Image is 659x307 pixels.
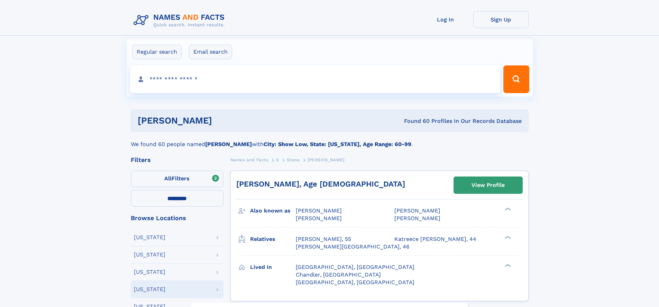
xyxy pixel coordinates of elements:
a: Names and Facts [230,155,268,164]
div: [US_STATE] [134,252,165,258]
div: ❯ [503,207,511,211]
h3: Relatives [250,233,296,245]
img: Logo Names and Facts [131,11,230,30]
span: [PERSON_NAME] [296,207,342,214]
div: ❯ [503,235,511,240]
a: [PERSON_NAME], 55 [296,235,351,243]
div: View Profile [472,177,505,193]
span: [GEOGRAPHIC_DATA], [GEOGRAPHIC_DATA] [296,279,414,286]
div: We found 60 people named with . [131,132,529,148]
a: [PERSON_NAME], Age [DEMOGRAPHIC_DATA] [236,180,405,188]
a: Sign Up [473,11,529,28]
span: All [164,175,172,182]
h3: Also known as [250,205,296,217]
h3: Lived in [250,261,296,273]
a: View Profile [454,177,522,193]
div: [US_STATE] [134,287,165,292]
span: Chandler, [GEOGRAPHIC_DATA] [296,271,381,278]
a: Katreece [PERSON_NAME], 44 [394,235,476,243]
span: [GEOGRAPHIC_DATA], [GEOGRAPHIC_DATA] [296,264,414,270]
div: [US_STATE] [134,235,165,240]
span: S [276,157,279,162]
a: [PERSON_NAME][GEOGRAPHIC_DATA], 46 [296,243,410,251]
button: Search Button [503,65,529,93]
b: City: Show Low, State: [US_STATE], Age Range: 60-99 [264,141,411,147]
span: [PERSON_NAME] [296,215,342,222]
div: Browse Locations [131,215,223,221]
span: [PERSON_NAME] [394,215,440,222]
div: Found 60 Profiles In Our Records Database [308,117,522,125]
span: [PERSON_NAME] [308,157,345,162]
span: Stone [287,157,300,162]
a: S [276,155,279,164]
a: Stone [287,155,300,164]
span: [PERSON_NAME] [394,207,440,214]
div: [US_STATE] [134,269,165,275]
div: ❯ [503,263,511,268]
a: Log In [418,11,473,28]
input: search input [130,65,501,93]
b: [PERSON_NAME] [205,141,252,147]
label: Regular search [132,45,182,59]
h1: [PERSON_NAME] [138,116,308,125]
label: Filters [131,171,223,187]
label: Email search [189,45,232,59]
div: Filters [131,157,223,163]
